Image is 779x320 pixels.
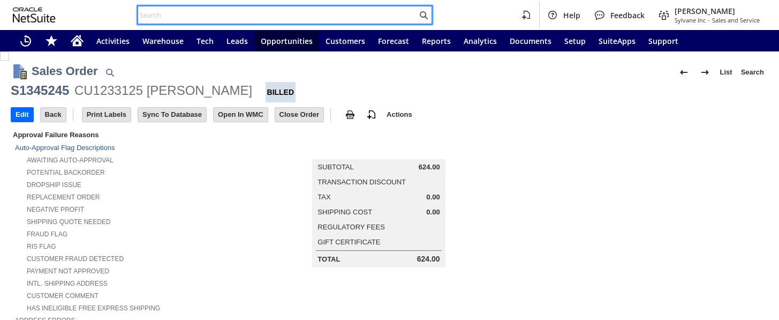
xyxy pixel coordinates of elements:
[708,16,710,24] span: -
[503,30,558,51] a: Documents
[317,223,384,231] a: Regulatory Fees
[196,36,214,46] span: Tech
[27,218,111,226] a: Shipping Quote Needed
[415,30,457,51] a: Reports
[27,194,100,201] a: Replacement Order
[675,6,760,16] span: [PERSON_NAME]
[563,10,580,20] span: Help
[27,304,160,312] a: Has Ineligible Free Express Shipping
[13,30,39,51] a: Recent Records
[344,108,357,121] img: print.svg
[142,36,184,46] span: Warehouse
[677,66,690,79] img: Previous
[648,36,678,46] span: Support
[275,108,323,122] input: Close Order
[27,169,105,176] a: Potential Backorder
[41,108,66,122] input: Back
[138,9,417,21] input: Search
[716,64,737,81] a: List
[254,30,319,51] a: Opportunities
[417,9,430,21] svg: Search
[378,36,409,46] span: Forecast
[317,238,380,246] a: Gift Certificate
[317,255,340,263] a: Total
[319,30,372,51] a: Customers
[19,34,32,47] svg: Recent Records
[27,267,109,275] a: Payment not approved
[372,30,415,51] a: Forecast
[96,36,130,46] span: Activities
[365,108,378,121] img: add-record.svg
[417,255,440,264] span: 624.00
[90,30,136,51] a: Activities
[426,193,440,202] span: 0.00
[27,243,56,250] a: RIS flag
[11,82,69,99] div: S1345245
[675,16,706,24] span: Sylvane Inc
[74,82,252,99] div: CU1233125 [PERSON_NAME]
[317,193,330,201] a: Tax
[464,36,497,46] span: Analytics
[32,62,98,80] h1: Sales Order
[599,36,636,46] span: SuiteApps
[266,82,296,102] div: Billed
[214,108,268,122] input: Open In WMC
[27,181,81,189] a: Dropship Issue
[82,108,131,122] input: Print Labels
[382,110,417,118] a: Actions
[71,34,84,47] svg: Home
[27,280,108,287] a: Intl. Shipping Address
[558,30,592,51] a: Setup
[564,36,586,46] span: Setup
[712,16,760,24] span: Sales and Service
[610,10,645,20] span: Feedback
[27,157,114,164] a: Awaiting Auto-Approval
[317,163,353,171] a: Subtotal
[27,292,99,300] a: Customer Comment
[317,178,406,186] a: Transaction Discount
[45,34,58,47] svg: Shortcuts
[592,30,642,51] a: SuiteApps
[11,108,33,122] input: Edit
[190,30,220,51] a: Tech
[317,208,372,216] a: Shipping Cost
[261,36,313,46] span: Opportunities
[737,64,768,81] a: Search
[64,30,90,51] a: Home
[312,142,445,159] caption: Summary
[326,36,365,46] span: Customers
[220,30,254,51] a: Leads
[510,36,551,46] span: Documents
[642,30,685,51] a: Support
[103,66,116,79] img: Quick Find
[457,30,503,51] a: Analytics
[27,255,124,263] a: Customer Fraud Detected
[27,230,67,238] a: Fraud Flag
[11,129,259,141] div: Approval Failure Reasons
[226,36,248,46] span: Leads
[138,108,206,122] input: Sync To Database
[136,30,190,51] a: Warehouse
[15,144,115,152] a: Auto-Approval Flag Descriptions
[27,206,84,213] a: Negative Profit
[39,30,64,51] div: Shortcuts
[422,36,451,46] span: Reports
[426,208,440,217] span: 0.00
[13,8,56,23] svg: logo
[419,163,440,172] span: 624.00
[699,66,712,79] img: Next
